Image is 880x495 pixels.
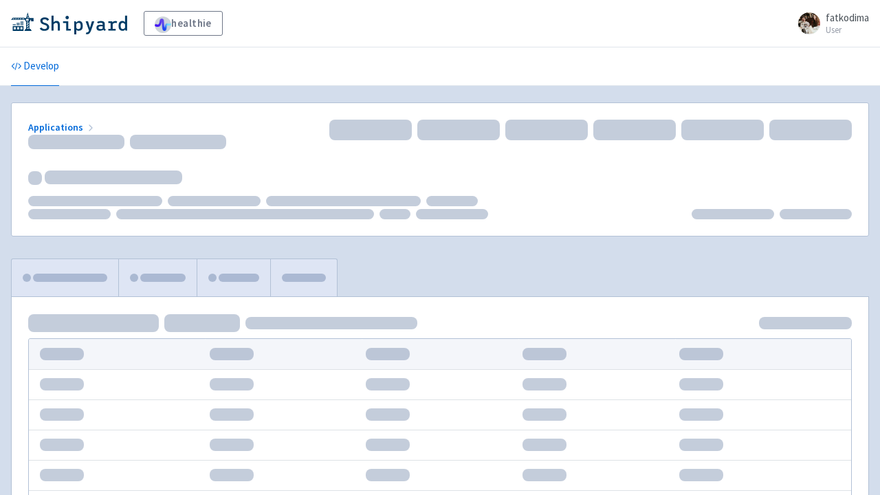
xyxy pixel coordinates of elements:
[11,47,59,86] a: Develop
[11,12,127,34] img: Shipyard logo
[826,25,869,34] small: User
[28,121,96,133] a: Applications
[790,12,869,34] a: fatkodima User
[144,11,223,36] a: healthie
[826,11,869,24] span: fatkodima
